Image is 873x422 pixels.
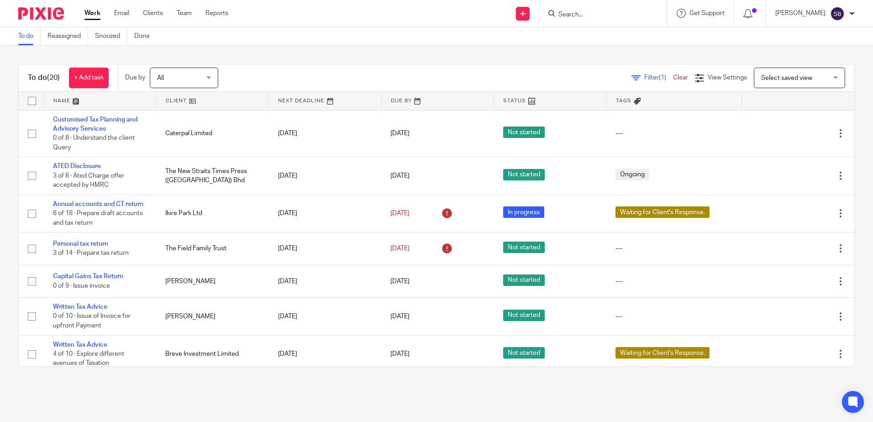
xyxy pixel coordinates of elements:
span: Waiting for Client's Response. [615,206,710,218]
td: The Field Family Trust [156,232,268,265]
h1: To do [28,73,60,83]
span: Not started [503,274,545,286]
span: 6 of 18 · Prepare draft accounts and tax return [53,210,143,226]
td: Breve Investment Limited [156,335,268,373]
span: 3 of 14 · Prepare tax return [53,250,129,257]
span: (1) [659,74,666,81]
span: 0 of 10 · Issue of Invoice for upfront Payment [53,313,131,329]
span: Tags [616,98,631,103]
div: --- [615,277,732,286]
span: Not started [503,310,545,321]
a: Personal tax return [53,241,108,247]
div: --- [615,244,732,253]
a: Team [177,9,192,18]
td: The New Straits Times Press ([GEOGRAPHIC_DATA]) Bhd [156,157,268,195]
td: [DATE] [269,157,381,195]
span: Waiting for Client's Response. [615,347,710,359]
span: [DATE] [390,313,410,320]
td: Caterpal Limited [156,110,268,157]
span: Not started [503,347,545,359]
a: Clear [673,74,688,81]
img: Pixie [18,7,64,20]
span: [DATE] [390,210,410,216]
span: [DATE] [390,173,410,179]
span: 3 of 8 · Ated Charge offer accepted by HMRC [53,173,124,189]
a: Reports [205,9,228,18]
a: Written Tax Advice [53,342,107,348]
span: Filter [644,74,673,81]
a: Annual accounts and CT return [53,201,143,207]
span: [DATE] [390,245,410,252]
td: [PERSON_NAME] [156,265,268,297]
td: [DATE] [269,335,381,373]
span: 4 of 10 · Explore different avenues of Taxation [53,351,124,367]
span: 0 of 8 · Understand the client Query [53,135,135,151]
img: svg%3E [830,6,845,21]
span: All [157,75,164,81]
span: View Settings [708,74,747,81]
td: [DATE] [269,298,381,335]
span: [DATE] [390,278,410,285]
a: Reassigned [47,27,88,45]
span: Not started [503,169,545,180]
span: Select saved view [761,75,812,81]
span: Ongoing [615,169,649,180]
td: Ikire Park Ltd [156,195,268,232]
span: Not started [503,127,545,138]
p: [PERSON_NAME] [775,9,826,18]
a: + Add task [69,68,109,88]
a: ATED Disclosure [53,163,101,169]
a: Snoozed [95,27,127,45]
div: --- [615,129,732,138]
span: (20) [47,74,60,81]
td: [DATE] [269,110,381,157]
a: Customised Tax Planning and Advisory Services [53,116,137,132]
span: In progress [503,206,544,218]
span: 0 of 9 · Issue invoice [53,283,110,289]
a: Capital Gains Tax Return [53,273,123,280]
a: Work [84,9,100,18]
td: [DATE] [269,232,381,265]
td: [PERSON_NAME] [156,298,268,335]
p: Due by [125,73,145,82]
a: Clients [143,9,163,18]
td: [DATE] [269,265,381,297]
div: --- [615,312,732,321]
a: Done [134,27,157,45]
a: Email [114,9,129,18]
a: Written Tax Advice [53,304,107,310]
a: To do [18,27,41,45]
input: Search [557,11,640,19]
td: [DATE] [269,195,381,232]
span: Not started [503,242,545,253]
span: Get Support [689,10,725,16]
span: [DATE] [390,351,410,357]
span: [DATE] [390,130,410,137]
